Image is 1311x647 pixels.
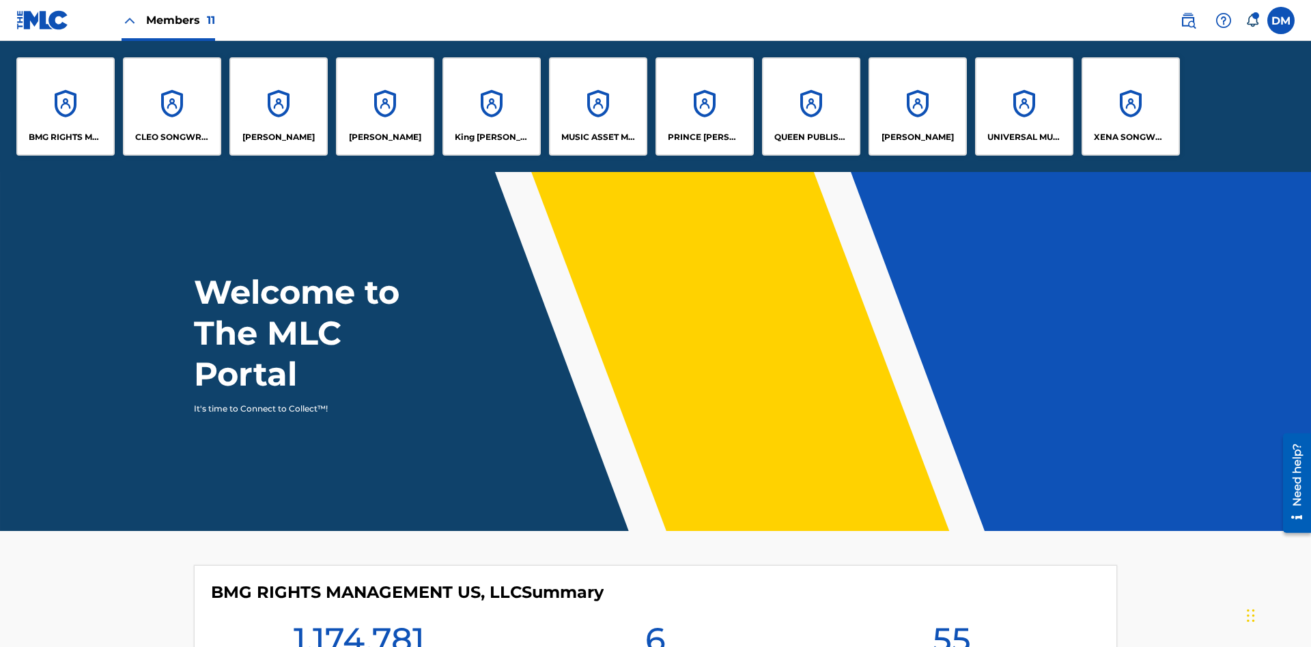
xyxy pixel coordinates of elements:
iframe: Resource Center [1273,428,1311,540]
a: AccountsKing [PERSON_NAME] [442,57,541,156]
a: Accounts[PERSON_NAME] [229,57,328,156]
a: AccountsQUEEN PUBLISHA [762,57,860,156]
h1: Welcome to The MLC Portal [194,272,449,394]
p: It's time to Connect to Collect™! [194,403,431,415]
p: CLEO SONGWRITER [135,131,210,143]
span: Members [146,12,215,28]
p: King McTesterson [455,131,529,143]
div: Notifications [1245,14,1259,27]
h4: BMG RIGHTS MANAGEMENT US, LLC [211,582,604,603]
p: UNIVERSAL MUSIC PUB GROUP [987,131,1062,143]
span: 11 [207,14,215,27]
a: Accounts[PERSON_NAME] [869,57,967,156]
iframe: Chat Widget [1243,581,1311,647]
img: MLC Logo [16,10,69,30]
p: XENA SONGWRITER [1094,131,1168,143]
p: MUSIC ASSET MANAGEMENT (MAM) [561,131,636,143]
p: BMG RIGHTS MANAGEMENT US, LLC [29,131,103,143]
p: QUEEN PUBLISHA [774,131,849,143]
p: EYAMA MCSINGER [349,131,421,143]
img: search [1180,12,1196,29]
p: RONALD MCTESTERSON [882,131,954,143]
p: ELVIS COSTELLO [242,131,315,143]
div: Help [1210,7,1237,34]
p: PRINCE MCTESTERSON [668,131,742,143]
img: help [1215,12,1232,29]
div: User Menu [1267,7,1295,34]
a: AccountsUNIVERSAL MUSIC PUB GROUP [975,57,1073,156]
a: AccountsBMG RIGHTS MANAGEMENT US, LLC [16,57,115,156]
img: Close [122,12,138,29]
a: Public Search [1174,7,1202,34]
a: AccountsPRINCE [PERSON_NAME] [655,57,754,156]
a: AccountsMUSIC ASSET MANAGEMENT (MAM) [549,57,647,156]
a: AccountsXENA SONGWRITER [1082,57,1180,156]
div: Drag [1247,595,1255,636]
a: AccountsCLEO SONGWRITER [123,57,221,156]
a: Accounts[PERSON_NAME] [336,57,434,156]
